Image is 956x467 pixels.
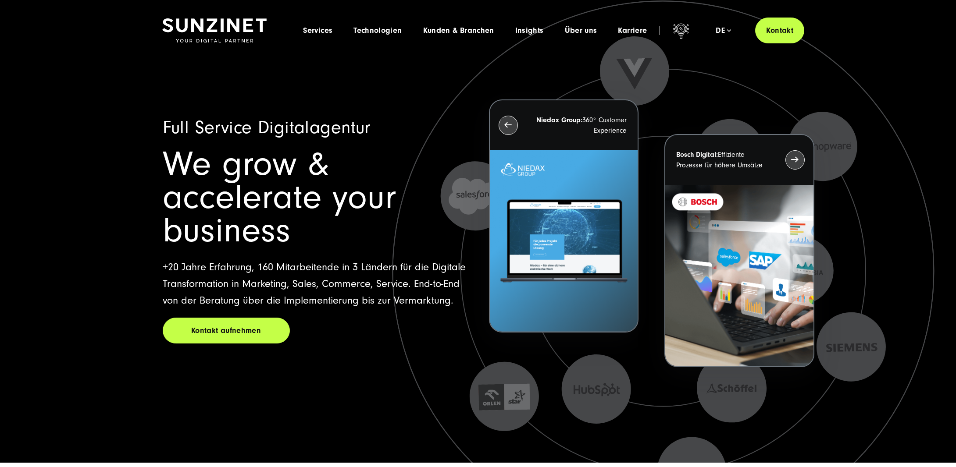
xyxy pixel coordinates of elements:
a: Kunden & Branchen [423,26,494,35]
a: Technologien [353,26,402,35]
img: Letztes Projekt von Niedax. Ein Laptop auf dem die Niedax Website geöffnet ist, auf blauem Hinter... [490,150,638,332]
img: SUNZINET Full Service Digital Agentur [162,18,267,43]
a: Karriere [618,26,647,35]
span: Full Service Digitalagentur [163,117,371,138]
button: Niedax Group:360° Customer Experience Letztes Projekt von Niedax. Ein Laptop auf dem die Niedax W... [489,99,639,333]
p: 360° Customer Experience [534,115,627,136]
a: Insights [515,26,544,35]
a: Über uns [565,26,597,35]
p: +20 Jahre Erfahrung, 160 Mitarbeitende in 3 Ländern für die Digitale Transformation in Marketing,... [163,259,468,309]
strong: Bosch Digital: [676,151,718,159]
img: BOSCH - Kundeprojekt - Digital Transformation Agentur SUNZINET [665,185,813,367]
a: Kontakt aufnehmen [163,318,290,343]
h1: We grow & accelerate your business [163,148,468,248]
strong: Niedax Group: [536,116,582,124]
p: Effiziente Prozesse für höhere Umsätze [676,149,769,170]
a: Services [303,26,332,35]
button: Bosch Digital:Effiziente Prozesse für höhere Umsätze BOSCH - Kundeprojekt - Digital Transformatio... [664,134,814,368]
a: Kontakt [755,18,804,43]
div: de [716,26,731,35]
